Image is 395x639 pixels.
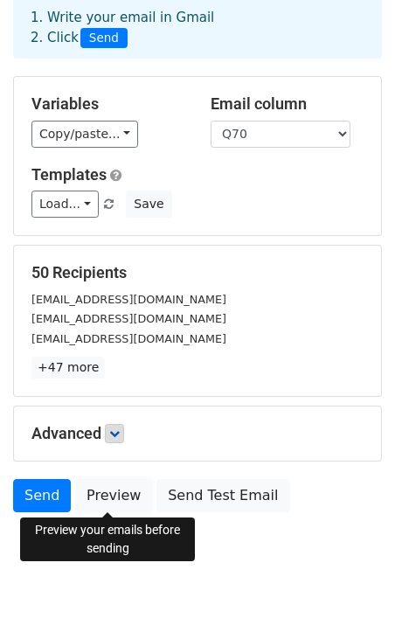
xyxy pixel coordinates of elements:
h5: Advanced [31,424,364,443]
small: [EMAIL_ADDRESS][DOMAIN_NAME] [31,332,226,345]
iframe: Chat Widget [308,555,395,639]
h5: Variables [31,94,184,114]
button: Save [126,191,171,218]
h5: Email column [211,94,364,114]
a: Preview [75,479,152,512]
a: Load... [31,191,99,218]
div: Preview your emails before sending [20,517,195,561]
small: [EMAIL_ADDRESS][DOMAIN_NAME] [31,293,226,306]
a: Send Test Email [156,479,289,512]
small: [EMAIL_ADDRESS][DOMAIN_NAME] [31,312,226,325]
a: Templates [31,165,107,184]
h5: 50 Recipients [31,263,364,282]
a: Send [13,479,71,512]
span: Send [80,28,128,49]
a: +47 more [31,357,105,379]
div: 1. Write your email in Gmail 2. Click [17,8,378,48]
a: Copy/paste... [31,121,138,148]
